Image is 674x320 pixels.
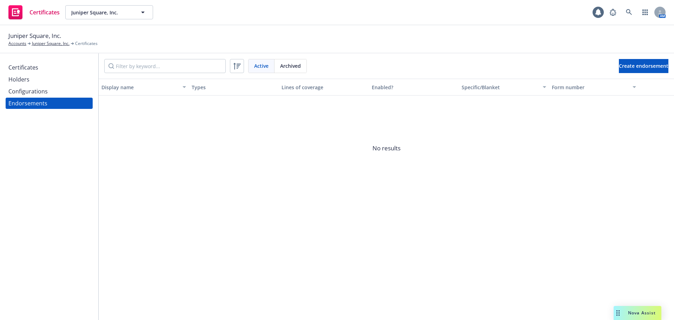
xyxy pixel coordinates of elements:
span: Nova Assist [628,310,656,316]
button: Juniper Square, Inc. [65,5,153,19]
span: Juniper Square, Inc. [8,31,61,40]
span: Active [254,62,269,70]
button: Lines of coverage [279,79,369,96]
button: Create endorsement [619,59,668,73]
div: Types [192,84,276,91]
span: No results [99,96,674,201]
a: Switch app [638,5,652,19]
button: Form number [549,79,639,96]
button: Display name [99,79,189,96]
div: Configurations [8,86,48,97]
a: Juniper Square, Inc. [32,40,70,47]
span: Archived [280,62,301,70]
a: Certificates [6,2,62,22]
a: Search [622,5,636,19]
a: Certificates [6,62,93,73]
a: Report a Bug [606,5,620,19]
div: Certificates [8,62,38,73]
a: Accounts [8,40,26,47]
button: Enabled? [369,79,459,96]
div: Specific/Blanket [462,84,538,91]
button: Types [189,79,279,96]
div: Form number [552,84,629,91]
a: Endorsements [6,98,93,109]
input: Filter by keyword... [104,59,226,73]
div: Lines of coverage [282,84,366,91]
span: Create endorsement [619,63,668,69]
span: Juniper Square, Inc. [71,9,132,16]
div: Enabled? [372,84,456,91]
span: Certificates [75,40,98,47]
a: Holders [6,74,93,85]
div: Endorsements [8,98,47,109]
div: Display name [101,84,178,91]
button: Specific/Blanket [459,79,549,96]
a: Configurations [6,86,93,97]
div: Drag to move [614,306,622,320]
div: Holders [8,74,29,85]
span: Certificates [29,9,60,15]
button: Nova Assist [614,306,661,320]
